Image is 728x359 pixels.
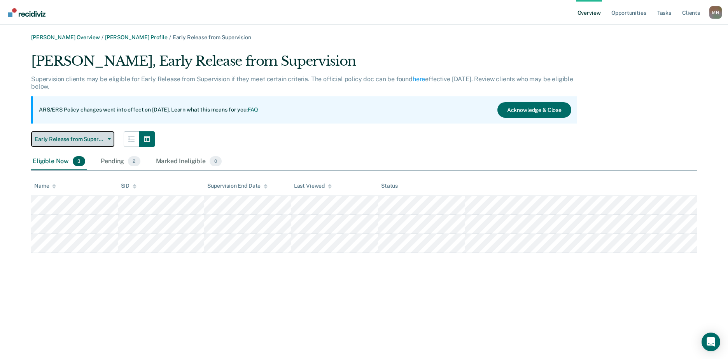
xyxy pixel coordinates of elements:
span: Early Release from Supervision [35,136,105,143]
span: 3 [73,156,85,166]
button: Profile dropdown button [709,6,722,19]
div: Marked Ineligible0 [154,153,224,170]
div: Supervision End Date [207,183,268,189]
div: M H [709,6,722,19]
span: Early Release from Supervision [173,34,251,40]
a: [PERSON_NAME] Overview [31,34,100,40]
a: FAQ [248,106,259,113]
div: Eligible Now3 [31,153,87,170]
button: Early Release from Supervision [31,131,114,147]
div: Last Viewed [294,183,332,189]
p: Supervision clients may be eligible for Early Release from Supervision if they meet certain crite... [31,75,573,90]
div: Status [381,183,398,189]
img: Recidiviz [8,8,45,17]
span: 2 [128,156,140,166]
a: here [413,75,425,83]
a: [PERSON_NAME] Profile [105,34,168,40]
span: 0 [210,156,222,166]
span: / [100,34,105,40]
div: Open Intercom Messenger [702,333,720,351]
div: Pending2 [99,153,142,170]
span: / [168,34,173,40]
button: Acknowledge & Close [497,102,571,118]
p: ARS/ERS Policy changes went into effect on [DATE]. Learn what this means for you: [39,106,258,114]
div: Name [34,183,56,189]
div: SID [121,183,137,189]
div: [PERSON_NAME], Early Release from Supervision [31,53,577,75]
